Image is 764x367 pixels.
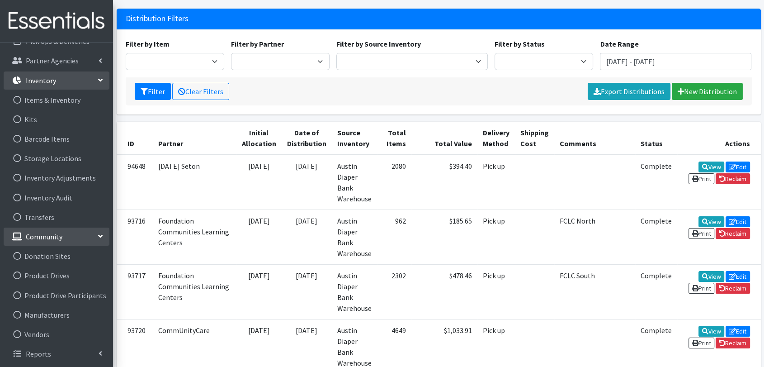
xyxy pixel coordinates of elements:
th: Total Value [411,122,477,155]
a: Edit [726,216,750,227]
td: Complete [635,264,677,319]
td: 2080 [377,155,411,210]
a: Inventory [4,71,109,90]
td: [DATE] [282,155,332,210]
a: Kits [4,110,109,129]
a: Vendors [4,325,109,343]
a: Reports [4,345,109,363]
p: Reports [26,349,51,358]
a: Reclaim [716,173,750,184]
td: FCLC North [554,210,635,264]
a: Clear Filters [172,83,229,100]
a: New Distribution [672,83,743,100]
a: Storage Locations [4,149,109,167]
a: Print [689,173,714,184]
a: Product Drives [4,267,109,285]
td: Complete [635,210,677,264]
td: FCLC South [554,264,635,319]
label: Filter by Status [495,38,545,49]
td: Pick up [477,264,515,319]
a: Inventory Adjustments [4,169,109,187]
a: Reclaim [716,338,750,348]
td: [DATE] [236,210,282,264]
th: Initial Allocation [236,122,282,155]
a: View [698,216,724,227]
td: 93717 [117,264,153,319]
td: Austin Diaper Bank Warehouse [332,264,377,319]
a: View [698,162,724,172]
td: [DATE] Seton [153,155,236,210]
th: Delivery Method [477,122,515,155]
th: Source Inventory [332,122,377,155]
button: Filter [135,83,171,100]
p: Partner Agencies [26,56,79,65]
a: Inventory Audit [4,189,109,207]
td: Foundation Communities Learning Centers [153,210,236,264]
input: January 1, 2011 - December 31, 2011 [600,53,751,70]
label: Date Range [600,38,638,49]
label: Filter by Item [126,38,170,49]
h3: Distribution Filters [126,14,189,24]
a: Partner Agencies [4,52,109,70]
a: Print [689,283,714,294]
td: $478.46 [411,264,477,319]
td: Austin Diaper Bank Warehouse [332,155,377,210]
a: Transfers [4,208,109,226]
th: Comments [554,122,635,155]
th: ID [117,122,153,155]
td: Complete [635,155,677,210]
td: 962 [377,210,411,264]
a: Export Distributions [588,83,670,100]
td: Austin Diaper Bank Warehouse [332,210,377,264]
a: Print [689,338,714,348]
img: HumanEssentials [4,6,109,36]
a: Community [4,228,109,246]
td: 93716 [117,210,153,264]
a: Edit [726,162,750,172]
td: Pick up [477,210,515,264]
td: Foundation Communities Learning Centers [153,264,236,319]
a: View [698,271,724,282]
label: Filter by Source Inventory [336,38,421,49]
a: Donation Sites [4,247,109,265]
th: Actions [677,122,761,155]
th: Shipping Cost [515,122,554,155]
p: Community [26,232,62,241]
a: Print [689,228,714,239]
th: Status [635,122,677,155]
td: [DATE] [236,264,282,319]
a: Edit [726,326,750,337]
td: $394.40 [411,155,477,210]
label: Filter by Partner [231,38,284,49]
td: [DATE] [236,155,282,210]
th: Total Items [377,122,411,155]
a: Manufacturers [4,306,109,324]
th: Date of Distribution [282,122,332,155]
td: 94648 [117,155,153,210]
td: 2302 [377,264,411,319]
td: Pick up [477,155,515,210]
td: [DATE] [282,264,332,319]
a: Product Drive Participants [4,286,109,305]
td: $185.65 [411,210,477,264]
p: Inventory [26,76,56,85]
a: Edit [726,271,750,282]
a: Reclaim [716,228,750,239]
a: Barcode Items [4,130,109,148]
a: View [698,326,724,337]
td: [DATE] [282,210,332,264]
a: Reclaim [716,283,750,294]
a: Items & Inventory [4,91,109,109]
th: Partner [153,122,236,155]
